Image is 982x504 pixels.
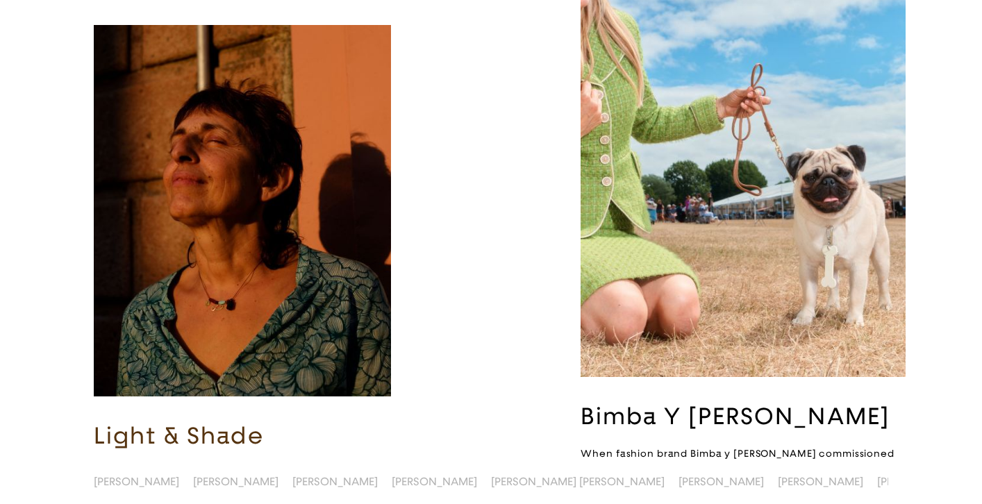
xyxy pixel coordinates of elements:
[877,475,963,488] a: [PERSON_NAME]
[292,475,378,488] a: [PERSON_NAME]
[679,475,764,488] a: [PERSON_NAME]
[94,421,391,451] h3: Light & Shade
[581,402,906,431] h3: Bimba Y [PERSON_NAME]
[778,475,863,488] a: [PERSON_NAME]
[193,475,278,488] a: [PERSON_NAME]
[392,475,477,488] a: [PERSON_NAME]
[491,475,665,488] a: [PERSON_NAME] [PERSON_NAME]
[94,475,179,488] a: [PERSON_NAME]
